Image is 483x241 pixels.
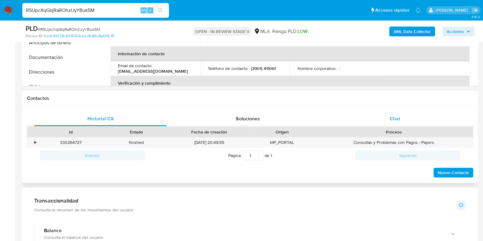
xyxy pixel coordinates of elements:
[298,66,336,71] p: Nombre corporativo :
[236,115,260,122] span: Soluciones
[390,115,400,122] span: Chat
[438,168,469,177] span: Nuevo Contacto
[254,28,269,35] div: MLA
[104,137,169,148] div: finished
[447,27,464,36] span: Acciones
[208,66,248,71] p: Teléfono de contacto :
[254,129,311,135] div: Origen
[442,27,474,36] button: Acciones
[315,137,473,148] div: Consultas y Problemas con Pagos - Payers
[24,65,100,79] button: Direcciones
[24,50,100,65] button: Documentación
[22,6,169,14] input: Buscar usuario o caso...
[339,66,340,71] p: -
[435,7,470,13] p: florencia.lera@mercadolibre.com
[375,7,409,13] span: Accesos rápidos
[118,63,152,68] p: Email de contacto :
[38,26,100,32] span: # R5UpcXqGbjRaROhzUyYBuk5M
[26,24,38,33] b: PLD
[118,68,188,74] p: [EMAIL_ADDRESS][DOMAIN_NAME]
[272,28,307,35] span: Riesgo PLD:
[174,129,245,135] div: Fecha de creación
[249,137,315,148] div: MP_PORTAL
[149,7,151,13] span: s
[415,8,421,13] a: Notificaciones
[38,137,104,148] div: 330264727
[271,152,272,159] span: 1
[40,151,145,160] button: Anterior
[434,168,473,177] button: Nuevo Contacto
[471,14,480,19] span: 3.161.2
[251,66,276,71] p: (2901) 411061
[108,129,165,135] div: Estado
[26,33,42,39] b: Person ID
[319,129,469,135] div: Proceso
[35,140,36,145] div: •
[42,129,99,135] div: Id
[24,79,100,94] button: CVU
[27,95,473,101] h1: Contactos
[389,27,435,36] button: AML Data Collector
[192,27,251,36] p: OPEN - IN REVIEW STAGE II
[228,151,272,160] span: Página de
[24,35,100,50] button: Anticipos de dinero
[44,33,114,39] a: 5cc6145128c569054cb2c8c86c8af2f6
[154,6,166,15] button: search-icon
[141,7,146,13] span: Alt
[297,28,307,35] span: LOW
[169,137,249,148] div: [DATE] 20:49:55
[111,76,470,90] th: Verificación y cumplimiento
[472,7,478,13] a: Salir
[355,151,460,160] button: Siguiente
[393,27,431,36] b: AML Data Collector
[111,46,470,61] th: Información de contacto
[87,115,114,122] span: Historial CX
